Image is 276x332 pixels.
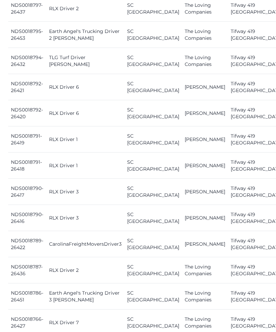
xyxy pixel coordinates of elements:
td: SC [GEOGRAPHIC_DATA] [124,22,182,48]
td: [PERSON_NAME] [182,205,228,231]
td: NDS0018795-26453 [8,22,46,48]
td: [PERSON_NAME] [182,100,228,126]
td: Earth Angel's Trucking Driver 3 [PERSON_NAME] [46,283,124,310]
td: The Loving Companies [182,283,228,310]
td: SC [GEOGRAPHIC_DATA] [124,48,182,74]
td: SC [GEOGRAPHIC_DATA] [124,257,182,283]
td: RLX Driver 2 [46,257,124,283]
td: The Loving Companies [182,48,228,74]
td: RLX Driver 6 [46,74,124,100]
td: SC [GEOGRAPHIC_DATA] [124,126,182,153]
td: RLX Driver 1 [46,126,124,153]
td: NDS0018791-26419 [8,126,46,153]
td: NDS0018791-26418 [8,153,46,179]
td: The Loving Companies [182,22,228,48]
td: SC [GEOGRAPHIC_DATA] [124,205,182,231]
td: TLG Turf Driver [PERSON_NAME] [46,48,124,74]
td: The Loving Companies [182,257,228,283]
td: Earth Angel's Trucking Driver 2 [PERSON_NAME] [46,22,124,48]
td: [PERSON_NAME] [182,179,228,205]
td: NDS0018792-26420 [8,100,46,126]
td: SC [GEOGRAPHIC_DATA] [124,74,182,100]
td: RLX Driver 6 [46,100,124,126]
td: NDS0018787-26436 [8,257,46,283]
td: SC [GEOGRAPHIC_DATA] [124,179,182,205]
td: NDS0018790-26417 [8,179,46,205]
td: [PERSON_NAME] [182,231,228,257]
td: [PERSON_NAME] [182,74,228,100]
td: NDS0018790-26416 [8,205,46,231]
td: NDS0018792-26421 [8,74,46,100]
td: SC [GEOGRAPHIC_DATA] [124,231,182,257]
td: SC [GEOGRAPHIC_DATA] [124,100,182,126]
td: [PERSON_NAME] [182,126,228,153]
td: CarolinaFreightMoversDriver3 [46,231,124,257]
td: RLX Driver 3 [46,179,124,205]
td: [PERSON_NAME] [182,153,228,179]
td: NDS0018786-26451 [8,283,46,310]
td: SC [GEOGRAPHIC_DATA] [124,283,182,310]
td: SC [GEOGRAPHIC_DATA] [124,153,182,179]
td: RLX Driver 3 [46,205,124,231]
td: NDS0018789-26422 [8,231,46,257]
td: NDS0018794-26432 [8,48,46,74]
td: RLX Driver 1 [46,153,124,179]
